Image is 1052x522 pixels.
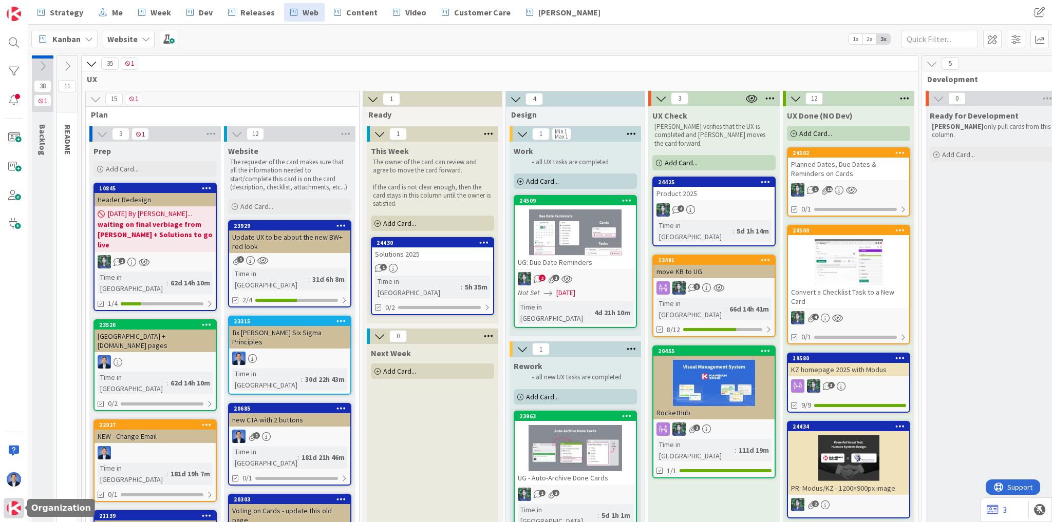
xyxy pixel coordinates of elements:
[788,148,909,180] div: 24502Planned Dates, Due Dates & Reminders on Cards
[520,3,607,22] a: [PERSON_NAME]
[95,193,216,206] div: Header Redesign
[34,94,51,107] span: 1
[87,74,905,84] span: UX
[590,307,592,318] span: :
[734,225,772,237] div: 5d 1h 14m
[387,3,433,22] a: Video
[99,321,216,328] div: 23526
[229,430,350,443] div: DP
[95,320,216,352] div: 23526[GEOGRAPHIC_DATA] + [DOMAIN_NAME] pages
[310,274,347,285] div: 31d 6h 8m
[34,80,51,92] span: 38
[240,6,275,18] span: Releases
[525,93,543,105] span: 4
[52,33,81,45] span: Kanban
[98,355,111,369] img: DP
[526,373,635,381] li: all new UX tasks are completed
[234,318,350,325] div: 23315
[788,354,909,376] div: 19580KZ homepage 2025 with Modus
[788,422,909,431] div: 24434
[518,272,531,285] img: CR
[656,439,735,461] div: Time in [GEOGRAPHIC_DATA]
[801,204,811,215] span: 0/1
[788,285,909,308] div: Convert a Checklist Task to a New Card
[405,6,426,18] span: Video
[383,93,400,105] span: 1
[901,30,978,48] input: Quick Filter...
[99,512,216,519] div: 21139
[229,221,350,230] div: 23929
[229,317,350,326] div: 23315
[232,446,297,469] div: Time in [GEOGRAPHIC_DATA]
[237,256,244,263] span: 1
[653,178,775,187] div: 24425
[787,421,910,518] a: 24434PR: Modus/KZ - 1200×900px imageCR
[234,496,350,503] div: 20303
[101,57,119,70] span: 35
[932,122,984,131] strong: [PERSON_NAME]
[812,186,819,192] span: 1
[862,34,876,44] span: 2x
[95,320,216,330] div: 23526
[389,128,407,140] span: 1
[788,481,909,495] div: PR: Modus/KZ - 1200×900px image
[372,238,493,247] div: 24430
[229,326,350,349] div: fix [PERSON_NAME] Six Sigma Principles
[301,374,303,385] span: :
[242,473,252,484] span: 0/1
[228,220,351,307] a: 23929Update UX to be about the new BW+ red lookTime in [GEOGRAPHIC_DATA]:31d 6h 8m2/4
[131,128,149,140] span: 1
[788,363,909,376] div: KZ homepage 2025 with Modus
[98,272,166,294] div: Time in [GEOGRAPHIC_DATA]
[518,301,590,324] div: Time in [GEOGRAPHIC_DATA]
[678,205,684,212] span: 4
[654,123,774,148] p: [PERSON_NAME] verifies that the UX is completed and [PERSON_NAME] moves the card forward.
[556,287,575,298] span: [DATE]
[518,488,531,501] img: CR
[91,109,346,120] span: Plan
[230,158,349,191] p: The requester of the card makes sure that all the information needed to start/complete this card ...
[812,314,819,320] span: 4
[228,316,351,395] a: 23315fix [PERSON_NAME] Six Sigma PrinciplesDPTime in [GEOGRAPHIC_DATA]:30d 22h 43m
[805,92,823,105] span: 12
[98,255,111,268] img: CR
[553,275,559,281] span: 1
[793,423,909,430] div: 24434
[526,392,559,401] span: Add Card...
[653,281,775,295] div: CR
[229,495,350,504] div: 20303
[31,503,91,513] h5: Organization
[787,225,910,344] a: 24500Convert a Checklist Task to a New CardCR0/1
[787,110,853,121] span: UX Done (NO Dev)
[787,147,910,217] a: 24502Planned Dates, Due Dates & Reminders on CardsCR0/1
[228,403,351,486] a: 20685new CTA with 2 buttonsDPTime in [GEOGRAPHIC_DATA]:181d 21h 46m0/1
[119,258,125,264] span: 2
[371,146,409,156] span: This Week
[240,202,273,211] span: Add Card...
[166,468,168,479] span: :
[168,377,213,389] div: 62d 14h 10m
[284,3,325,22] a: Web
[346,6,378,18] span: Content
[132,3,177,22] a: Week
[108,489,118,500] span: 0/1
[727,303,772,315] div: 66d 14h 41m
[553,490,559,496] span: 2
[828,382,835,389] span: 3
[297,452,299,463] span: :
[229,230,350,253] div: Update UX to be about the new BW+ red look
[672,422,686,436] img: CR
[234,405,350,412] div: 20685
[371,348,411,358] span: Next Week
[597,510,599,521] span: :
[229,352,350,365] div: DP
[735,444,736,456] span: :
[652,345,776,478] a: 20455RocketHubCRTime in [GEOGRAPHIC_DATA]:111d 19m1/1
[229,221,350,253] div: 23929Update UX to be about the new BW+ red look
[801,332,811,342] span: 0/1
[732,225,734,237] span: :
[98,372,166,394] div: Time in [GEOGRAPHIC_DATA]
[793,149,909,157] div: 24502
[599,510,633,521] div: 5d 1h 1m
[7,472,21,487] img: DP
